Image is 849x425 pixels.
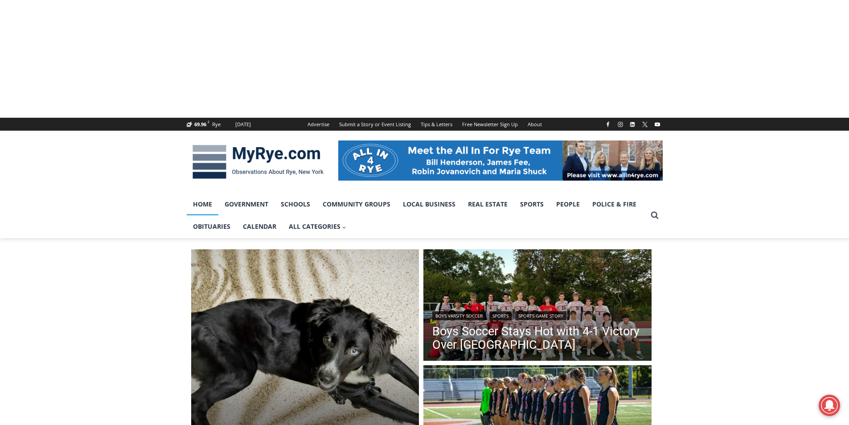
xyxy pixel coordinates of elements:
a: Sports [489,311,512,320]
img: MyRye.com [187,139,329,185]
a: Submit a Story or Event Listing [334,118,416,131]
a: YouTube [652,119,663,130]
a: About [523,118,547,131]
span: 69.96 [194,121,206,128]
a: Local Business [397,193,462,215]
a: Boys Soccer Stays Hot with 4-1 Victory Over [GEOGRAPHIC_DATA] [432,325,643,351]
button: View Search Form [647,207,663,223]
a: Boys Varsity Soccer [432,311,486,320]
a: X [640,119,650,130]
a: Government [218,193,275,215]
a: Home [187,193,218,215]
a: Schools [275,193,316,215]
a: Read More Boys Soccer Stays Hot with 4-1 Victory Over Eastchester [423,249,652,363]
div: [DATE] [235,120,251,128]
img: (PHOTO: The Rye Boys Soccer team from their win on October 6, 2025. Credit: Daniela Arredondo.) [423,249,652,363]
a: Facebook [603,119,613,130]
a: Linkedin [627,119,638,130]
a: Sports [514,193,550,215]
nav: Secondary Navigation [303,118,547,131]
a: Obituaries [187,215,237,238]
nav: Primary Navigation [187,193,647,238]
div: | | [432,309,643,320]
span: All Categories [289,222,347,231]
img: All in for Rye [338,140,663,181]
a: Community Groups [316,193,397,215]
a: People [550,193,586,215]
div: Rye [212,120,221,128]
a: Free Newsletter Sign Up [457,118,523,131]
a: Advertise [303,118,334,131]
a: Police & Fire [586,193,643,215]
a: Instagram [615,119,626,130]
a: Tips & Letters [416,118,457,131]
a: Sports Game Story [515,311,566,320]
a: All Categories [283,215,353,238]
a: Real Estate [462,193,514,215]
a: Calendar [237,215,283,238]
span: F [208,120,209,124]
